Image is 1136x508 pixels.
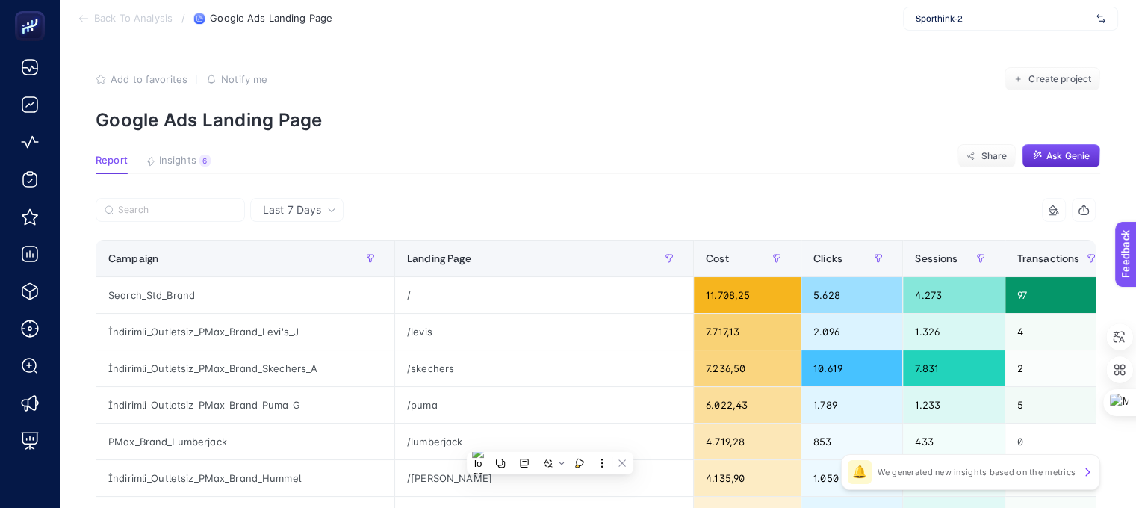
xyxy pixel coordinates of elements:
div: 10.619 [801,350,902,386]
span: / [181,12,185,24]
div: /skechers [395,350,693,386]
span: Landing Page [407,253,471,264]
span: Google Ads Landing Page [210,13,332,25]
input: Search [118,205,236,216]
span: Campaign [108,253,158,264]
span: Sessions [915,253,957,264]
div: 0 [1005,424,1116,459]
div: 4.273 [903,277,1004,313]
div: İndirimli_Outletsiz_PMax_Brand_Hummel [96,460,394,496]
div: İndirimli_Outletsiz_PMax_Brand_Skechers_A [96,350,394,386]
span: Last 7 Days [263,202,321,217]
div: 4 [1005,314,1116,350]
div: 6 [199,155,211,167]
div: 7.717,13 [694,314,801,350]
span: Ask Genie [1046,150,1090,162]
div: /lumberjack [395,424,693,459]
button: Notify me [206,73,267,85]
div: / [395,277,693,313]
span: Insights [159,155,196,167]
span: Share [981,150,1007,162]
span: Notify me [221,73,267,85]
div: 4.719,28 [694,424,801,459]
span: Transactions [1017,253,1080,264]
span: Report [96,155,128,167]
div: 5.628 [801,277,902,313]
span: Add to favorites [111,73,187,85]
button: Add to favorites [96,73,187,85]
div: 7.831 [903,350,1004,386]
div: 5 [1005,387,1116,423]
button: Create project [1005,67,1100,91]
div: 1.050 [801,460,902,496]
div: 1.326 [903,314,1004,350]
div: 4.135,90 [694,460,801,496]
div: 🔔 [848,460,872,484]
div: Search_Std_Brand [96,277,394,313]
button: Share [957,144,1016,168]
span: Back To Analysis [94,13,173,25]
span: Sporthink-2 [916,13,1090,25]
div: 97 [1005,277,1116,313]
div: 7.236,50 [694,350,801,386]
div: 853 [801,424,902,459]
div: 433 [903,424,1004,459]
div: İndirimli_Outletsiz_PMax_Brand_Puma_G [96,387,394,423]
div: 1.789 [801,387,902,423]
span: Clicks [813,253,842,264]
div: /levis [395,314,693,350]
span: Create project [1028,73,1091,85]
div: 6.022,43 [694,387,801,423]
img: svg%3e [1096,11,1105,26]
div: /puma [395,387,693,423]
div: 2.096 [801,314,902,350]
p: We generated new insights based on the metrics [878,466,1076,478]
span: Feedback [9,4,57,16]
div: 1.233 [903,387,1004,423]
div: İndirimli_Outletsiz_PMax_Brand_Levi's_J [96,314,394,350]
div: 11.708,25 [694,277,801,313]
div: /[PERSON_NAME] [395,460,693,496]
span: Cost [706,253,729,264]
div: 2 [1005,350,1116,386]
div: PMax_Brand_Lumberjack [96,424,394,459]
p: Google Ads Landing Page [96,109,1100,131]
button: Ask Genie [1022,144,1100,168]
